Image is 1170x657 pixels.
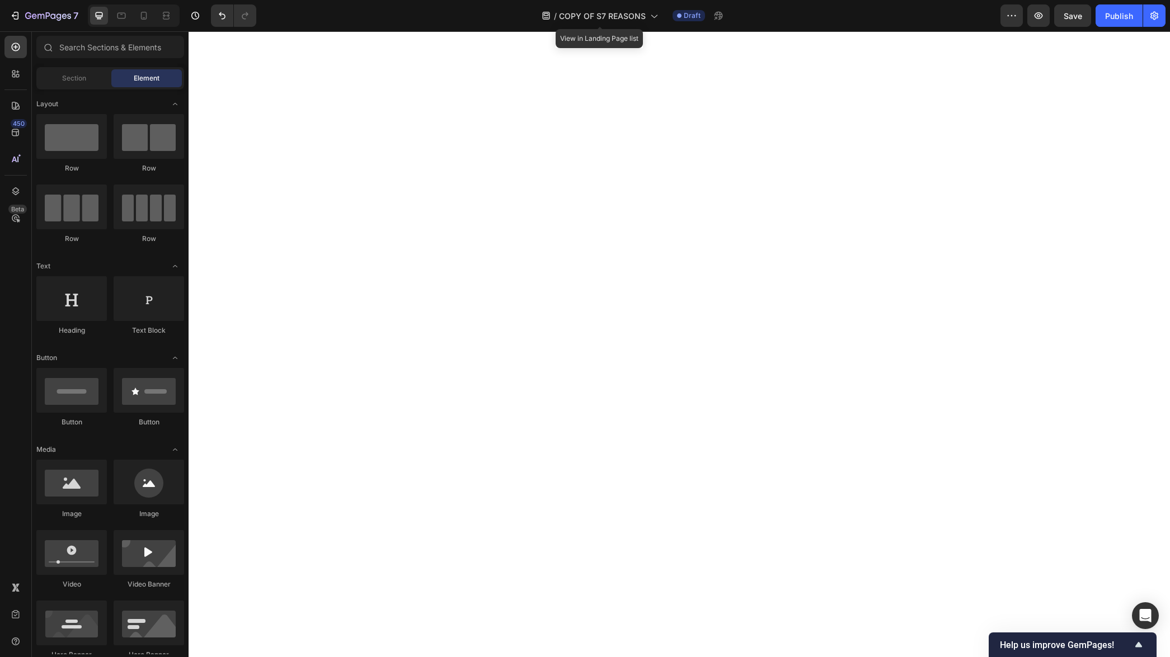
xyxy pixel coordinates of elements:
div: Row [36,163,107,173]
div: Text Block [114,325,184,335]
span: Save [1064,11,1082,21]
div: Video [36,579,107,589]
span: Text [36,261,50,271]
div: Publish [1105,10,1133,22]
span: Section [62,73,86,83]
span: Help us improve GemPages! [1000,640,1132,650]
button: Save [1054,4,1091,27]
div: Video Banner [114,579,184,589]
div: 450 [11,119,27,128]
span: Media [36,445,56,455]
p: 7 [73,9,78,22]
button: 7 [4,4,83,27]
div: Undo/Redo [211,4,256,27]
button: Publish [1096,4,1143,27]
div: Image [36,509,107,519]
div: Beta [8,205,27,214]
span: Toggle open [166,441,184,459]
span: COPY OF S7 REASONS [559,10,646,22]
div: Image [114,509,184,519]
div: Row [36,234,107,244]
button: Show survey - Help us improve GemPages! [1000,638,1145,651]
iframe: Design area [189,31,1170,657]
div: Button [114,417,184,427]
div: Open Intercom Messenger [1132,602,1159,629]
span: Toggle open [166,257,184,275]
span: / [554,10,557,22]
div: Heading [36,325,107,335]
div: Button [36,417,107,427]
span: Toggle open [166,349,184,367]
div: Row [114,163,184,173]
input: Search Sections & Elements [36,36,184,58]
span: Layout [36,99,58,109]
span: Button [36,353,57,363]
span: Element [134,73,159,83]
div: Row [114,234,184,244]
span: Toggle open [166,95,184,113]
span: Draft [684,11,701,21]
